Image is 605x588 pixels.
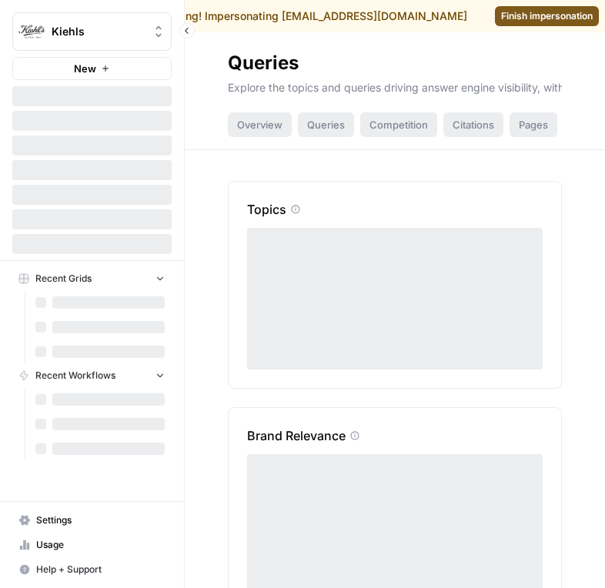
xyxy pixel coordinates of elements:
[360,112,437,137] div: Competition
[12,267,172,290] button: Recent Grids
[228,112,292,137] div: Overview
[12,557,172,582] button: Help + Support
[247,200,286,219] p: Topics
[18,18,45,45] img: Kiehls Logo
[510,112,557,137] div: Pages
[12,508,172,533] a: Settings
[12,12,172,51] button: Workspace: Kiehls
[52,24,145,39] span: Kiehls
[36,513,165,527] span: Settings
[228,75,562,95] p: Explore the topics and queries driving answer engine visibility, with insights into brand relevan...
[12,533,172,557] a: Usage
[36,538,165,552] span: Usage
[12,57,172,80] button: New
[74,61,96,76] span: New
[138,8,467,24] div: Warning! Impersonating [EMAIL_ADDRESS][DOMAIN_NAME]
[495,6,599,26] a: Finish impersonation
[501,9,593,23] span: Finish impersonation
[228,51,299,75] div: Queries
[443,112,503,137] div: Citations
[298,112,354,137] div: Queries
[12,364,172,387] button: Recent Workflows
[247,426,346,445] p: Brand Relevance
[35,369,115,383] span: Recent Workflows
[35,272,92,286] span: Recent Grids
[36,563,165,576] span: Help + Support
